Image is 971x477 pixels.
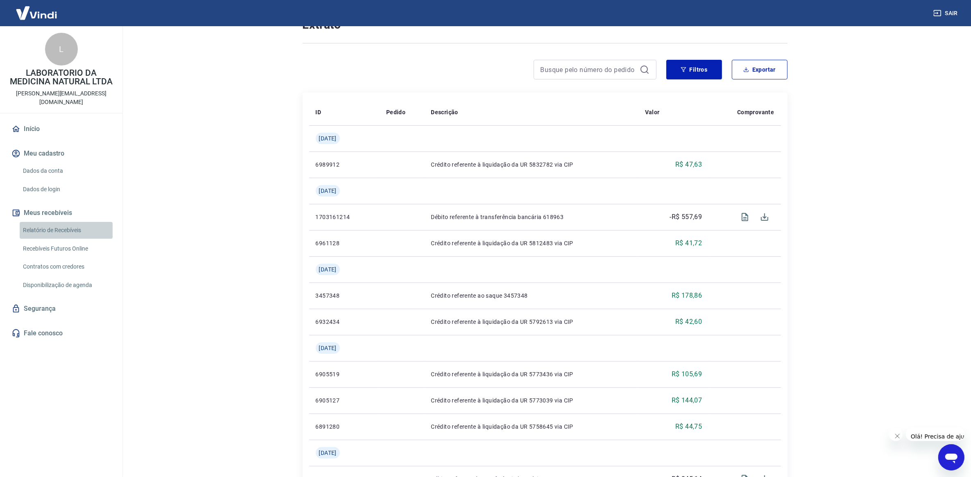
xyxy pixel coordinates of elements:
[735,207,755,227] span: Visualizar
[431,423,631,431] p: Crédito referente à liquidação da UR 5758645 via CIP
[316,108,321,116] p: ID
[5,6,69,12] span: Olá! Precisa de ajuda?
[431,161,631,169] p: Crédito referente à liquidação da UR 5832782 via CIP
[316,213,373,221] p: 1703161214
[386,108,405,116] p: Pedido
[431,370,631,378] p: Crédito referente à liquidação da UR 5773436 via CIP
[431,108,458,116] p: Descrição
[675,422,702,432] p: R$ 44,75
[10,300,113,318] a: Segurança
[10,204,113,222] button: Meus recebíveis
[675,317,702,327] p: R$ 42,60
[316,370,373,378] p: 6905519
[932,6,961,21] button: Sair
[906,427,964,441] iframe: Mensagem da empresa
[431,396,631,405] p: Crédito referente à liquidação da UR 5773039 via CIP
[20,163,113,179] a: Dados da conta
[7,89,116,106] p: [PERSON_NAME][EMAIL_ADDRESS][DOMAIN_NAME]
[20,277,113,294] a: Disponibilização de agenda
[10,120,113,138] a: Início
[10,145,113,163] button: Meu cadastro
[319,187,337,195] span: [DATE]
[431,213,631,221] p: Débito referente à transferência bancária 618963
[7,69,116,86] p: LABORATORIO DA MEDICINA NATURAL LTDA
[20,258,113,275] a: Contratos com credores
[319,449,337,457] span: [DATE]
[541,63,636,76] input: Busque pelo número do pedido
[666,60,722,79] button: Filtros
[319,265,337,274] span: [DATE]
[672,369,702,379] p: R$ 105,69
[675,238,702,248] p: R$ 41,72
[645,108,660,116] p: Valor
[672,396,702,405] p: R$ 144,07
[672,291,702,301] p: R$ 178,86
[10,0,63,25] img: Vindi
[316,318,373,326] p: 6932434
[20,181,113,198] a: Dados de login
[431,239,631,247] p: Crédito referente à liquidação da UR 5812483 via CIP
[316,423,373,431] p: 6891280
[20,222,113,239] a: Relatório de Recebíveis
[319,134,337,142] span: [DATE]
[675,160,702,170] p: R$ 47,63
[938,444,964,470] iframe: Botão para abrir a janela de mensagens
[45,33,78,66] div: L
[316,239,373,247] p: 6961128
[20,240,113,257] a: Recebíveis Futuros Online
[737,108,774,116] p: Comprovante
[431,292,631,300] p: Crédito referente ao saque 3457348
[755,207,774,227] span: Download
[10,324,113,342] a: Fale conosco
[732,60,788,79] button: Exportar
[889,428,903,441] iframe: Fechar mensagem
[316,292,373,300] p: 3457348
[316,161,373,169] p: 6989912
[319,344,337,352] span: [DATE]
[431,318,631,326] p: Crédito referente à liquidação da UR 5792613 via CIP
[670,212,702,222] p: -R$ 557,69
[316,396,373,405] p: 6905127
